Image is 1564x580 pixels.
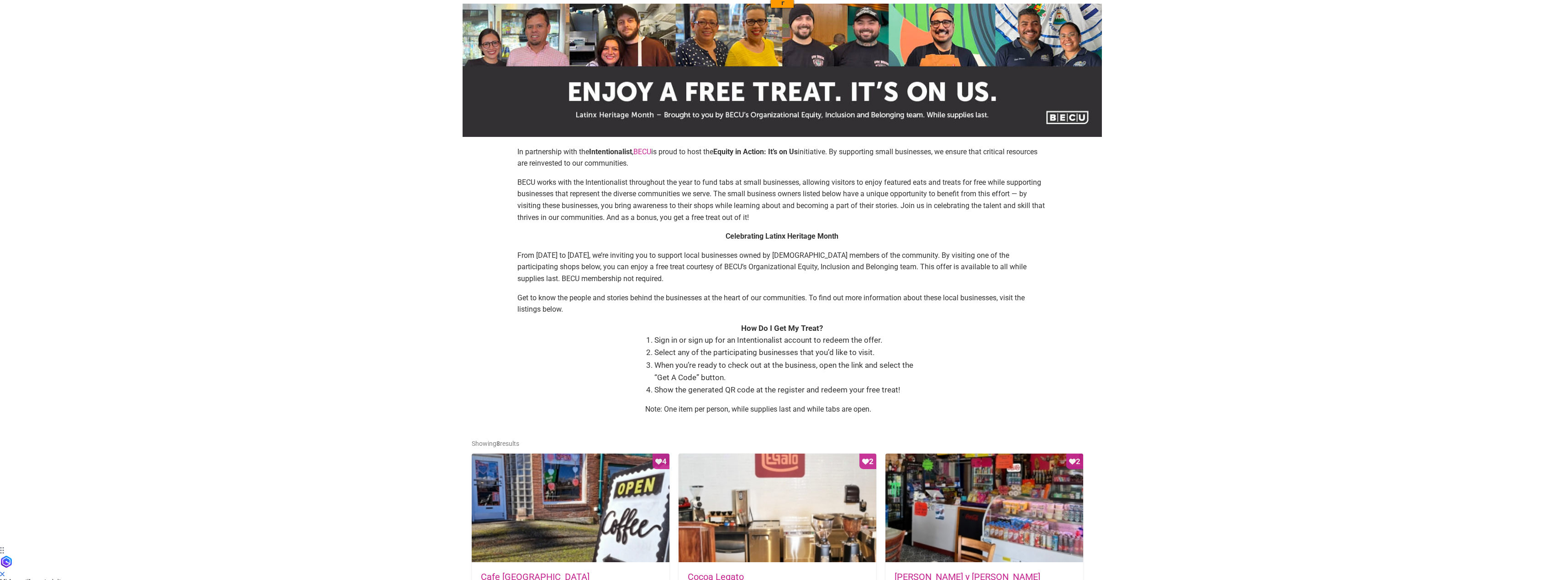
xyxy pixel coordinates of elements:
[726,232,838,240] strong: Celebrating Latinx Heritage Month
[48,4,121,16] input: ASIN, PO, Alias, + more...
[22,3,34,15] img: ryanheck
[517,292,1047,315] p: Get to know the people and stories behind the businesses at the heart of our communities. To find...
[654,346,919,359] li: Select any of the participating businesses that you’d like to visit.
[517,250,1047,285] p: From [DATE] to [DATE], we’re inviting you to support local businesses owned by [DEMOGRAPHIC_DATA]...
[141,2,184,9] input: ASIN
[156,9,171,16] a: Copy
[171,9,186,16] a: Clear
[496,440,500,447] b: 8
[463,4,1102,137] img: sponsor logo
[472,440,519,447] span: Showing results
[589,147,632,156] strong: Intentionalist
[654,384,919,396] li: Show the generated QR code at the register and redeem your free treat!
[654,359,919,384] li: When you’re ready to check out at the business, open the link and select the “Get A Code” button.
[654,334,919,346] li: Sign in or sign up for an Intentionalist account to redeem the offer.
[741,324,823,333] strong: How Do I Get My Treat?
[517,146,1047,169] p: In partnership with the , is proud to host the initiative. By supporting small businesses, we ens...
[633,147,651,156] a: BECU
[517,177,1047,223] p: BECU works with the Intentionalist throughout the year to fund tabs at small businesses, allowing...
[645,403,919,415] p: Note: One item per person, while supplies last and while tabs are open.
[713,147,798,156] strong: Equity in Action: It’s on Us
[141,9,156,16] a: View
